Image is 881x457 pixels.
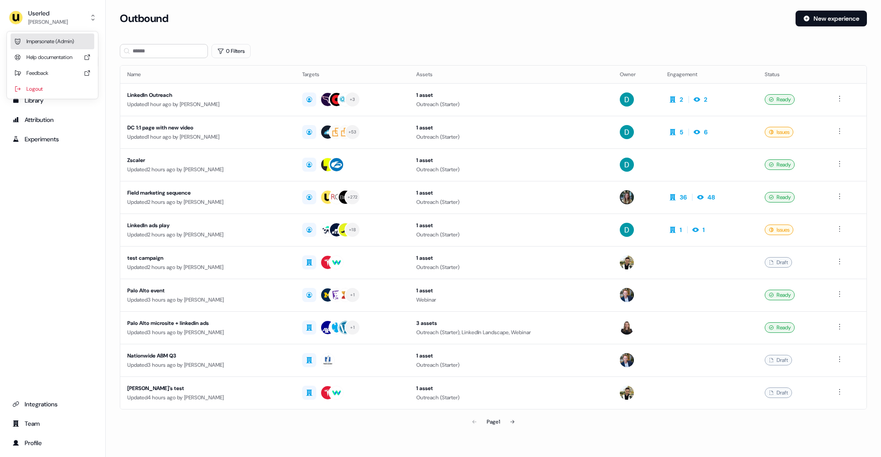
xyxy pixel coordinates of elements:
[127,188,288,197] div: Field marketing sequence
[765,159,795,170] div: Ready
[416,156,606,165] div: 1 asset
[127,319,288,328] div: Palo Alto microsite + linkedin ads
[11,65,94,81] div: Feedback
[680,95,683,104] div: 2
[7,132,98,146] a: Go to experiments
[127,133,288,141] div: Updated 1 hour ago by [PERSON_NAME]
[7,93,98,107] a: Go to templates
[127,351,288,360] div: Nationwide ABM Q3
[704,128,707,136] div: 6
[416,361,606,369] div: Outreach (Starter)
[127,165,288,174] div: Updated 2 hours ago by [PERSON_NAME]
[28,9,68,18] div: Userled
[416,133,606,141] div: Outreach (Starter)
[620,92,634,107] img: David
[11,33,94,49] div: Impersonate (Admin)
[765,225,793,235] div: Issues
[350,324,355,332] div: + 1
[758,66,827,83] th: Status
[416,295,606,304] div: Webinar
[127,295,288,304] div: Updated 3 hours ago by [PERSON_NAME]
[765,387,792,398] div: Draft
[350,291,355,299] div: + 1
[765,94,795,105] div: Ready
[348,128,357,136] div: + 53
[7,7,98,28] button: Userled[PERSON_NAME]
[7,416,98,431] a: Go to team
[796,11,867,26] button: New experience
[11,49,94,65] div: Help documentation
[409,66,613,83] th: Assets
[416,230,606,239] div: Outreach (Starter)
[416,254,606,262] div: 1 asset
[416,91,606,100] div: 1 asset
[613,66,660,83] th: Owner
[416,319,606,328] div: 3 assets
[765,192,795,203] div: Ready
[127,328,288,337] div: Updated 3 hours ago by [PERSON_NAME]
[12,96,93,105] div: Library
[12,135,93,144] div: Experiments
[127,384,288,393] div: [PERSON_NAME]'s test
[127,91,288,100] div: LinkedIn Outreach
[416,221,606,230] div: 1 asset
[12,419,93,428] div: Team
[416,188,606,197] div: 1 asset
[120,66,295,83] th: Name
[416,165,606,174] div: Outreach (Starter)
[620,255,634,269] img: Zsolt
[416,393,606,402] div: Outreach (Starter)
[127,254,288,262] div: test campaign
[416,384,606,393] div: 1 asset
[416,198,606,206] div: Outreach (Starter)
[127,230,288,239] div: Updated 2 hours ago by [PERSON_NAME]
[349,226,356,234] div: + 18
[28,18,68,26] div: [PERSON_NAME]
[12,400,93,409] div: Integrations
[620,321,634,335] img: Geneviève
[620,158,634,172] img: David
[7,436,98,450] a: Go to profile
[11,81,94,97] div: Logout
[680,128,683,136] div: 5
[680,193,687,202] div: 36
[707,193,715,202] div: 48
[127,123,288,132] div: DC 1:1 page with new video
[703,225,705,234] div: 1
[211,44,251,58] button: 0 Filters
[348,193,357,201] div: + 272
[295,66,409,83] th: Targets
[416,123,606,132] div: 1 asset
[127,393,288,402] div: Updated 4 hours ago by [PERSON_NAME]
[7,32,98,99] div: Userled[PERSON_NAME]
[704,95,707,104] div: 2
[127,156,288,165] div: Zscaler
[416,263,606,272] div: Outreach (Starter)
[120,12,168,25] h3: Outbound
[416,328,606,337] div: Outreach (Starter), LinkedIn Landscape, Webinar
[416,351,606,360] div: 1 asset
[765,290,795,300] div: Ready
[765,355,792,365] div: Draft
[487,417,500,426] div: Page 1
[620,386,634,400] img: Zsolt
[127,263,288,272] div: Updated 2 hours ago by [PERSON_NAME]
[127,100,288,109] div: Updated 1 hour ago by [PERSON_NAME]
[7,113,98,127] a: Go to attribution
[127,361,288,369] div: Updated 3 hours ago by [PERSON_NAME]
[127,221,288,230] div: LinkedIn ads play
[680,225,682,234] div: 1
[765,322,795,333] div: Ready
[350,96,355,103] div: + 3
[765,257,792,268] div: Draft
[12,115,93,124] div: Attribution
[620,288,634,302] img: Yann
[416,100,606,109] div: Outreach (Starter)
[620,353,634,367] img: Yann
[660,66,758,83] th: Engagement
[7,397,98,411] a: Go to integrations
[127,286,288,295] div: Palo Alto event
[620,223,634,237] img: David
[765,127,793,137] div: Issues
